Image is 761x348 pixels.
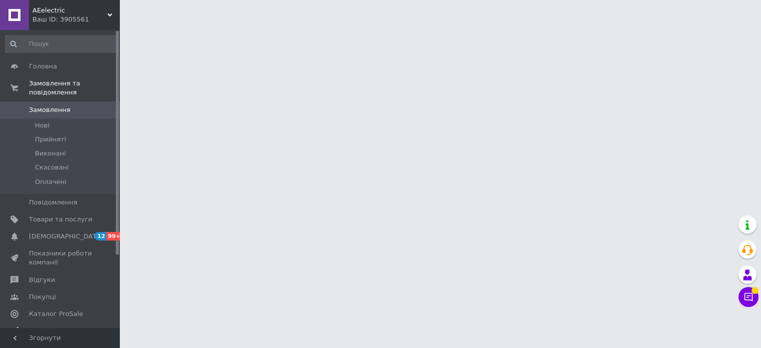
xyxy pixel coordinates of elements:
span: Замовлення та повідомлення [29,79,120,97]
span: Замовлення [29,105,70,114]
button: Чат з покупцем [739,287,759,307]
span: Товари та послуги [29,215,92,224]
input: Пошук [5,35,118,53]
span: Скасовані [35,163,69,172]
span: Показники роботи компанії [29,249,92,267]
span: Повідомлення [29,198,77,207]
span: [DEMOGRAPHIC_DATA] [29,232,103,241]
span: Каталог ProSale [29,309,83,318]
span: Покупці [29,292,56,301]
span: Виконані [35,149,66,158]
span: 12 [95,232,106,240]
span: AEelectric [32,6,107,15]
span: Оплачені [35,177,66,186]
span: Аналітика [29,326,63,335]
span: Прийняті [35,135,66,144]
div: Ваш ID: 3905561 [32,15,120,24]
span: 99+ [106,232,123,240]
span: Головна [29,62,57,71]
span: Відгуки [29,275,55,284]
span: Нові [35,121,49,130]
